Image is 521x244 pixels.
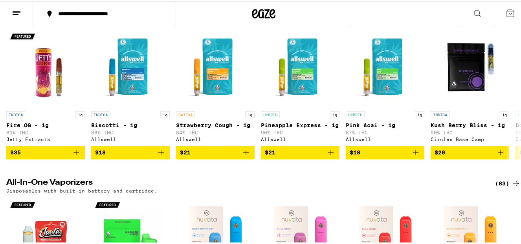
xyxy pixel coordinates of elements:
[6,178,482,187] h2: All-In-One Vaporizers
[431,136,509,141] div: Circles Base Camp
[435,148,445,154] span: $20
[91,136,170,141] div: Allswell
[160,110,170,117] p: 1g
[91,28,170,145] a: Open page for Biscotti - 1g from Allswell
[495,178,521,187] a: (83)
[346,136,424,141] div: Allswell
[6,129,85,134] p: 83% THC
[346,145,424,158] button: Add to bag
[6,136,85,141] div: Jetty Extracts
[91,121,170,127] p: Biscotti - 1g
[176,129,255,134] p: 84% THC
[500,110,509,117] p: 1g
[261,28,339,145] a: Open page for Pineapple Express - 1g from Allswell
[261,121,339,127] p: Pineapple Express - 1g
[431,129,509,134] p: 90% THC
[431,121,509,127] p: Kush Berry Bliss - 1g
[261,110,280,117] p: HYBRID
[346,129,424,134] p: 87% THC
[180,148,191,154] span: $21
[261,28,339,106] img: Allswell - Pineapple Express - 1g
[6,110,25,117] p: INDICA
[91,28,170,106] img: Allswell - Biscotti - 1g
[6,187,157,192] p: Disposables with built-in battery and cartridge.
[346,28,424,106] img: Allswell - Pink Acai - 1g
[6,28,85,106] img: Jetty Extracts - Fire OG - 1g
[415,110,424,117] p: 1g
[265,148,275,154] span: $21
[176,110,195,117] p: SATIVA
[5,6,57,12] span: Hi. Need any help?
[261,129,339,134] p: 90% THC
[245,110,255,117] p: 1g
[431,145,509,158] button: Add to bag
[176,28,255,145] a: Open page for Strawberry Cough - 1g from Allswell
[431,28,509,106] img: Circles Base Camp - Kush Berry Bliss - 1g
[10,148,21,154] span: $35
[176,28,255,106] img: Allswell - Strawberry Cough - 1g
[6,121,85,127] p: Fire OG - 1g
[176,145,255,158] button: Add to bag
[6,28,85,145] a: Open page for Fire OG - 1g from Jetty Extracts
[350,148,360,154] span: $18
[431,28,509,145] a: Open page for Kush Berry Bliss - 1g from Circles Base Camp
[91,145,170,158] button: Add to bag
[346,28,424,145] a: Open page for Pink Acai - 1g from Allswell
[91,129,170,134] p: 88% THC
[91,110,110,117] p: INDICA
[176,136,255,141] div: Allswell
[176,121,255,127] p: Strawberry Cough - 1g
[6,145,85,158] button: Add to bag
[330,110,339,117] p: 1g
[431,110,449,117] p: INDICA
[346,121,424,127] p: Pink Acai - 1g
[95,148,106,154] span: $18
[261,136,339,141] div: Allswell
[261,145,339,158] button: Add to bag
[75,110,85,117] p: 1g
[346,110,365,117] p: HYBRID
